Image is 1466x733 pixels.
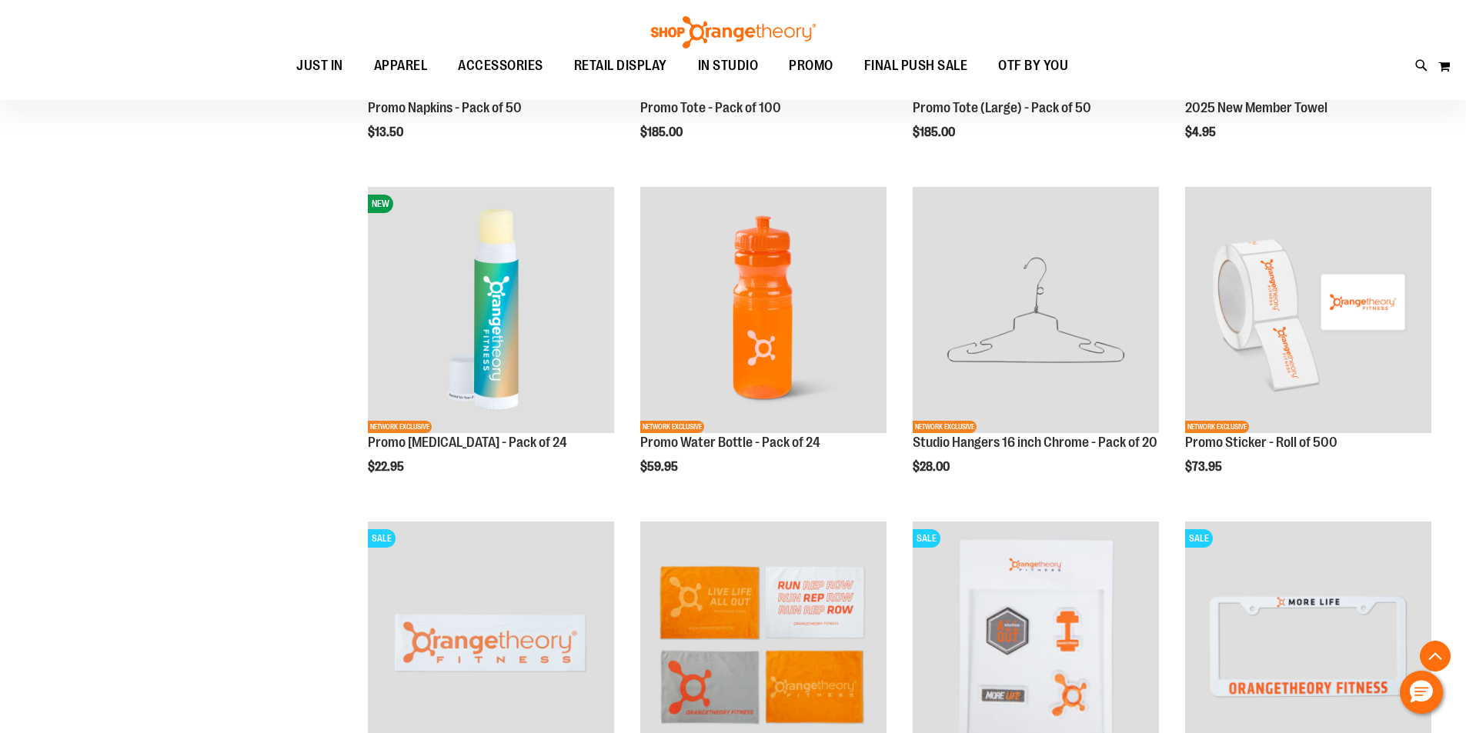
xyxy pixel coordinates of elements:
span: $22.95 [368,460,406,474]
div: product [360,179,622,513]
a: Studio Hangers 16 inch Chrome - Pack of 20NETWORK EXCLUSIVE [913,187,1159,435]
a: PROMO [773,48,849,83]
a: Promo Tote - Pack of 100 [640,100,781,115]
a: Promo Sticker - Roll of 500 [1185,435,1337,450]
button: Back To Top [1420,641,1451,671]
span: $185.00 [913,125,957,139]
div: product [1177,179,1439,513]
span: $185.00 [640,125,685,139]
span: $13.50 [368,125,406,139]
img: Studio Hangers 16 inch Chrome - Pack of 20 [913,187,1159,433]
span: NETWORK EXCLUSIVE [640,421,704,433]
span: SALE [1185,529,1213,548]
span: NETWORK EXCLUSIVE [368,421,432,433]
a: Promo Sticker - Roll of 500NETWORK EXCLUSIVE [1185,187,1431,435]
button: Hello, have a question? Let’s chat. [1400,671,1443,714]
div: product [905,179,1167,513]
img: Promo Lip Balm - Pack of 24 [368,187,614,433]
img: Promo Water Bottle - Pack of 24 [640,187,887,433]
span: $4.95 [1185,125,1218,139]
span: OTF BY YOU [998,48,1068,83]
span: SALE [913,529,940,548]
span: PROMO [789,48,833,83]
span: IN STUDIO [698,48,759,83]
span: ACCESSORIES [458,48,543,83]
a: APPAREL [359,48,443,84]
a: ACCESSORIES [442,48,559,84]
span: NETWORK EXCLUSIVE [1185,421,1249,433]
span: $28.00 [913,460,952,474]
span: SALE [368,529,396,548]
a: Studio Hangers 16 inch Chrome - Pack of 20 [913,435,1157,450]
span: APPAREL [374,48,428,83]
a: Promo Tote (Large) - Pack of 50 [913,100,1091,115]
img: Promo Sticker - Roll of 500 [1185,187,1431,433]
span: NETWORK EXCLUSIVE [913,421,977,433]
a: RETAIL DISPLAY [559,48,683,84]
a: Promo Water Bottle - Pack of 24 [640,435,820,450]
span: JUST IN [296,48,343,83]
span: FINAL PUSH SALE [864,48,968,83]
span: RETAIL DISPLAY [574,48,667,83]
span: NEW [368,195,393,213]
div: product [633,179,894,513]
a: 2025 New Member Towel [1185,100,1327,115]
span: $59.95 [640,460,680,474]
span: $73.95 [1185,460,1224,474]
a: OTF BY YOU [983,48,1084,84]
a: Promo Napkins - Pack of 50 [368,100,522,115]
a: Promo [MEDICAL_DATA] - Pack of 24 [368,435,567,450]
a: IN STUDIO [683,48,774,84]
a: Promo Lip Balm - Pack of 24NEWNETWORK EXCLUSIVE [368,187,614,435]
a: JUST IN [281,48,359,84]
a: FINAL PUSH SALE [849,48,983,84]
a: Promo Water Bottle - Pack of 24NETWORK EXCLUSIVE [640,187,887,435]
img: Shop Orangetheory [649,16,818,48]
